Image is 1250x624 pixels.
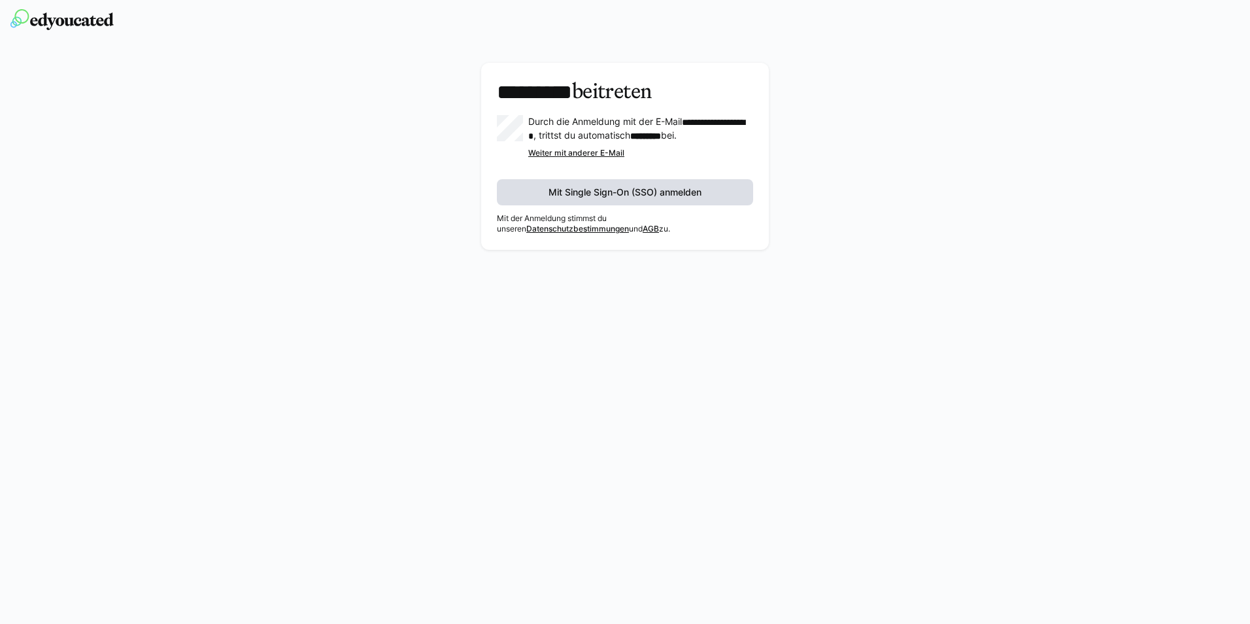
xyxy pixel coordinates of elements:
[10,9,114,30] img: edyoucated
[497,78,753,105] h3: beitreten
[528,148,753,158] div: Weiter mit anderer E-Mail
[547,186,703,199] span: Mit Single Sign-On (SSO) anmelden
[643,224,659,234] a: AGB
[497,179,753,205] button: Mit Single Sign-On (SSO) anmelden
[497,213,753,234] p: Mit der Anmeldung stimmst du unseren und zu.
[526,224,629,234] a: Datenschutzbestimmungen
[528,115,753,143] p: Durch die Anmeldung mit der E-Mail , trittst du automatisch bei.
